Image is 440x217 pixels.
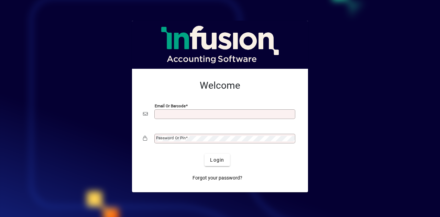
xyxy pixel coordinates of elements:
h2: Welcome [143,80,297,91]
span: Login [210,156,224,164]
span: Forgot your password? [192,174,242,182]
button: Login [205,154,230,166]
a: Forgot your password? [190,172,245,184]
mat-label: Password or Pin [156,135,186,140]
mat-label: Email or Barcode [155,104,186,108]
